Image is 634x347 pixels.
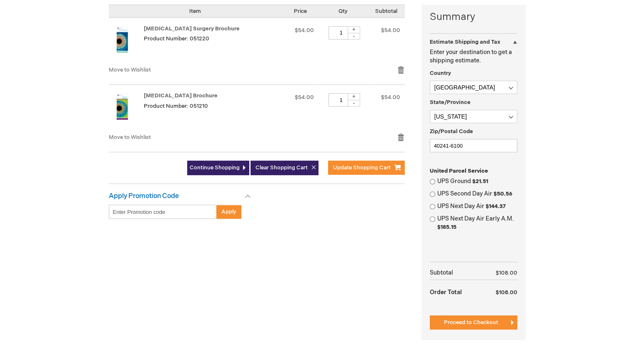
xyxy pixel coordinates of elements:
span: Price [294,8,307,15]
span: Continue Shopping [190,164,240,171]
a: Continue Shopping [187,161,249,175]
input: Qty [328,93,353,107]
div: + [348,93,360,100]
a: Retinal Vein Occlusion Brochure [109,93,144,125]
img: Vitrectomy Surgery Brochure [109,26,135,53]
a: Move to Wishlist [109,134,151,141]
strong: Order Total [430,285,462,299]
span: Qty [338,8,348,15]
p: Enter your destination to get a shipping estimate. [430,48,517,65]
span: Proceed to Checkout [444,319,498,326]
span: $54.00 [381,27,400,34]
a: [MEDICAL_DATA] Surgery Brochure [144,25,240,32]
label: UPS Next Day Air Early A.M. [437,215,517,231]
span: Zip/Postal Code [430,128,473,135]
span: $54.00 [295,27,314,34]
label: UPS Ground [437,177,517,186]
a: [MEDICAL_DATA] Brochure [144,92,218,99]
span: $54.00 [381,94,400,101]
span: Item [189,8,201,15]
input: Qty [328,26,353,40]
span: $108.00 [496,270,517,276]
span: Subtotal [375,8,397,15]
button: Proceed to Checkout [430,315,517,330]
th: Subtotal [430,266,479,280]
span: $50.56 [494,191,512,197]
div: - [348,100,360,107]
span: $21.51 [472,178,488,185]
div: - [348,33,360,40]
span: Update Shopping Cart [333,164,391,171]
label: UPS Next Day Air [437,202,517,211]
span: $144.37 [486,203,506,210]
button: Update Shopping Cart [328,161,405,175]
span: State/Province [430,99,471,106]
span: Country [430,70,451,77]
span: $185.15 [437,224,456,231]
a: Vitrectomy Surgery Brochure [109,26,144,58]
input: Enter Promotion code [109,205,217,219]
button: Clear Shopping Cart [251,161,318,175]
span: $54.00 [295,94,314,101]
strong: Apply Promotion Code [109,192,179,200]
label: UPS Second Day Air [437,190,517,198]
span: Apply [221,208,236,215]
strong: Summary [430,10,517,24]
span: Product Number: 051220 [144,35,209,42]
span: $108.00 [496,289,517,296]
strong: Estimate Shipping and Tax [430,39,500,45]
span: Product Number: 051210 [144,103,208,109]
a: Move to Wishlist [109,67,151,73]
span: Clear Shopping Cart [256,164,308,171]
span: United Parcel Service [430,168,488,174]
div: + [348,26,360,33]
button: Apply [216,205,241,219]
img: Retinal Vein Occlusion Brochure [109,93,135,120]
